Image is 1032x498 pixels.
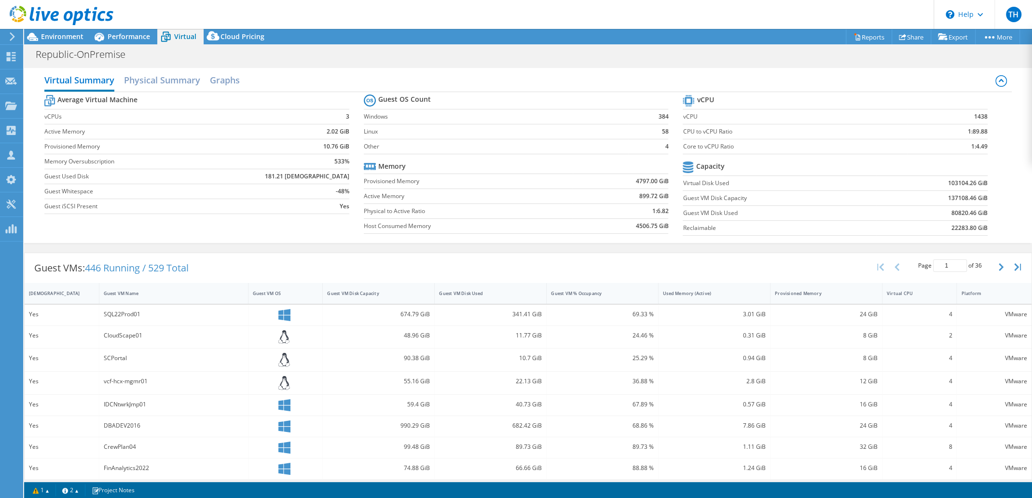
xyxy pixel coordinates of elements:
[29,420,95,431] div: Yes
[961,309,1027,320] div: VMware
[104,330,244,341] div: CloudScape01
[220,32,264,41] span: Cloud Pricing
[639,191,668,201] b: 899.72 GiB
[364,191,573,201] label: Active Memory
[961,420,1027,431] div: VMware
[29,290,83,296] div: [DEMOGRAPHIC_DATA]
[551,290,642,296] div: Guest VM % Occupancy
[44,112,205,121] label: vCPUs
[663,399,766,410] div: 0.57 GiB
[551,353,654,363] div: 25.29 %
[961,353,1027,363] div: VMware
[327,420,430,431] div: 990.29 GiB
[961,442,1027,452] div: VMware
[775,463,878,473] div: 16 GiB
[439,309,542,320] div: 341.41 GiB
[327,290,418,296] div: Guest VM Disk Capacity
[887,463,952,473] div: 4
[961,376,1027,387] div: VMware
[887,399,952,410] div: 4
[327,127,349,136] b: 2.02 GiB
[364,221,573,231] label: Host Consumed Memory
[44,142,205,151] label: Provisioned Memory
[323,142,349,151] b: 10.76 GiB
[108,32,150,41] span: Performance
[946,10,954,19] svg: \n
[327,399,430,410] div: 59.4 GiB
[683,112,908,121] label: vCPU
[44,202,205,211] label: Guest iSCSI Present
[85,261,189,274] span: 446 Running / 529 Total
[887,442,952,452] div: 8
[948,178,988,188] b: 103104.26 GiB
[663,330,766,341] div: 0.31 GiB
[551,442,654,452] div: 89.73 %
[551,309,654,320] div: 69.33 %
[551,376,654,387] div: 36.88 %
[57,95,138,105] b: Average Virtual Machine
[696,162,724,171] b: Capacity
[974,112,988,121] b: 1438
[683,193,876,203] label: Guest VM Disk Capacity
[961,330,1027,341] div: VMware
[26,484,56,496] a: 1
[346,112,349,121] b: 3
[327,309,430,320] div: 674.79 GiB
[104,353,244,363] div: SCPortal
[961,463,1027,473] div: VMware
[775,442,878,452] div: 32 GiB
[327,330,430,341] div: 48.96 GiB
[961,290,1016,296] div: Platform
[968,127,988,136] b: 1:89.88
[439,330,542,341] div: 11.77 GiB
[775,330,878,341] div: 8 GiB
[551,463,654,473] div: 88.88 %
[29,463,95,473] div: Yes
[933,259,967,272] input: jump to page
[775,309,878,320] div: 24 GiB
[439,290,530,296] div: Guest VM Disk Used
[44,187,205,196] label: Guest Whitespace
[174,32,196,41] span: Virtual
[663,309,766,320] div: 3.01 GiB
[85,484,141,496] a: Project Notes
[775,353,878,363] div: 8 GiB
[951,223,988,233] b: 22283.80 GiB
[663,463,766,473] div: 1.24 GiB
[25,253,198,283] div: Guest VMs:
[364,112,629,121] label: Windows
[104,442,244,452] div: CrewPlan04
[551,420,654,431] div: 68.86 %
[951,208,988,218] b: 80820.46 GiB
[635,176,668,186] b: 4797.00 GiB
[210,70,240,90] h2: Graphs
[439,399,542,410] div: 40.73 GiB
[775,399,878,410] div: 16 GiB
[663,290,754,296] div: Used Memory (Active)
[663,376,766,387] div: 2.8 GiB
[975,261,982,269] span: 36
[104,463,244,473] div: FinAnalytics2022
[29,309,95,320] div: Yes
[697,95,714,105] b: vCPU
[775,290,866,296] div: Provisioned Memory
[846,29,892,44] a: Reports
[775,376,878,387] div: 12 GiB
[887,290,941,296] div: Virtual CPU
[364,127,629,136] label: Linux
[975,29,1020,44] a: More
[327,442,430,452] div: 99.48 GiB
[253,290,307,296] div: Guest VM OS
[948,193,988,203] b: 137108.46 GiB
[327,353,430,363] div: 90.38 GiB
[104,376,244,387] div: vcf-hcx-mgmr01
[683,223,876,233] label: Reclaimable
[104,309,244,320] div: SQL22Prod01
[887,376,952,387] div: 4
[439,420,542,431] div: 682.42 GiB
[44,127,205,136] label: Active Memory
[683,142,908,151] label: Core to vCPU Ratio
[887,309,952,320] div: 4
[29,376,95,387] div: Yes
[652,206,668,216] b: 1:6.82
